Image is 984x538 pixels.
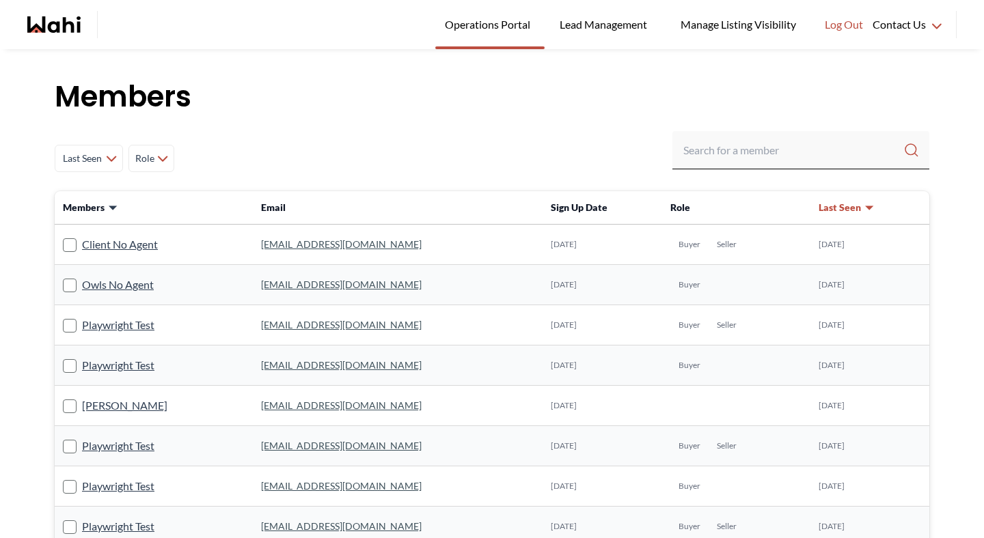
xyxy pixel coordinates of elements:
span: Sign Up Date [551,201,607,213]
span: Seller [717,521,737,532]
span: Buyer [679,239,700,250]
td: [DATE] [810,426,929,466]
a: Client No Agent [82,236,158,253]
td: [DATE] [543,386,662,426]
a: [EMAIL_ADDRESS][DOMAIN_NAME] [261,440,422,451]
span: Buyer [679,360,700,371]
td: [DATE] [543,265,662,305]
td: [DATE] [543,345,662,386]
a: Owls No Agent [82,276,154,294]
a: [EMAIL_ADDRESS][DOMAIN_NAME] [261,238,422,250]
td: [DATE] [810,305,929,345]
td: [DATE] [543,466,662,507]
a: Playwright Test [82,356,154,374]
a: Playwright Test [82,316,154,334]
a: [EMAIL_ADDRESS][DOMAIN_NAME] [261,359,422,371]
span: Buyer [679,521,700,532]
span: Buyer [679,320,700,330]
a: [EMAIL_ADDRESS][DOMAIN_NAME] [261,319,422,330]
td: [DATE] [810,225,929,265]
a: Wahi homepage [27,16,81,33]
span: Seller [717,320,737,330]
button: Last Seen [819,201,875,214]
span: Seller [717,239,737,250]
span: Buyer [679,279,700,290]
span: Members [63,201,105,214]
a: Playwright Test [82,518,154,535]
td: [DATE] [810,386,929,426]
a: Playwright Test [82,437,154,455]
a: [EMAIL_ADDRESS][DOMAIN_NAME] [261,399,422,411]
span: Buyer [679,481,700,492]
a: Playwright Test [82,477,154,495]
span: Manage Listing Visibility [676,16,800,33]
td: [DATE] [543,225,662,265]
span: Role [135,146,154,171]
h1: Members [55,76,929,117]
span: Seller [717,440,737,451]
span: Last Seen [61,146,103,171]
a: [EMAIL_ADDRESS][DOMAIN_NAME] [261,480,422,492]
td: [DATE] [810,466,929,507]
span: Operations Portal [445,16,535,33]
span: Email [261,201,286,213]
span: Buyer [679,440,700,451]
td: [DATE] [543,426,662,466]
button: Members [63,201,118,214]
td: [DATE] [810,345,929,386]
td: [DATE] [543,305,662,345]
td: [DATE] [810,265,929,305]
input: Search input [683,138,903,162]
a: [PERSON_NAME] [82,397,167,414]
span: Lead Management [560,16,652,33]
span: Role [670,201,690,213]
a: [EMAIL_ADDRESS][DOMAIN_NAME] [261,520,422,532]
span: Log Out [825,16,863,33]
span: Last Seen [819,201,861,214]
a: [EMAIL_ADDRESS][DOMAIN_NAME] [261,279,422,290]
